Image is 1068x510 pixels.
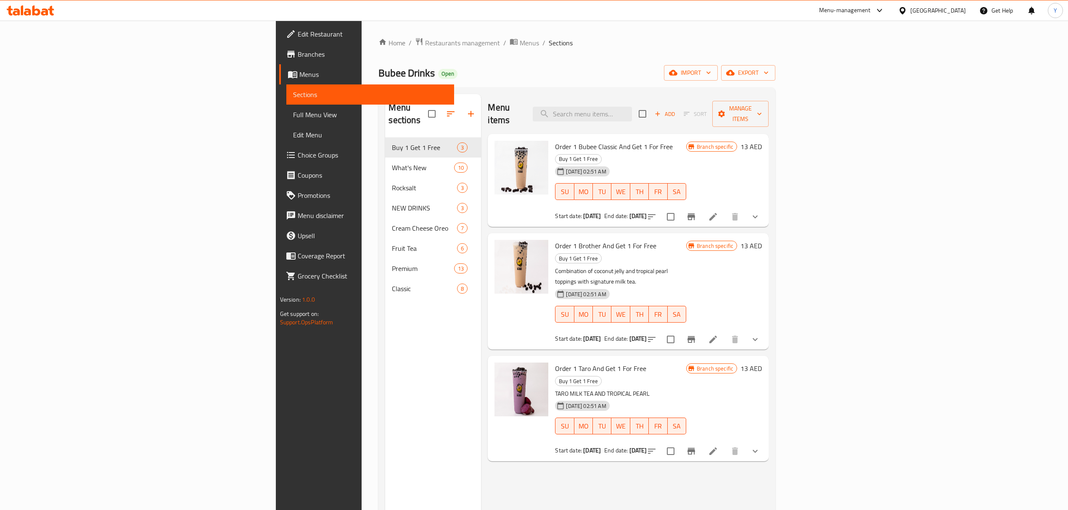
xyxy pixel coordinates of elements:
a: Upsell [279,226,454,246]
span: Branch specific [693,242,737,250]
button: MO [574,183,593,200]
b: [DATE] [629,445,647,456]
span: SU [559,420,571,432]
div: items [457,183,468,193]
span: Promotions [298,190,447,200]
button: Add section [461,104,481,124]
span: NEW DRINKS [392,203,457,213]
p: Combination of coconut jelly and tropical pearl toppings with signature milk tea. [555,266,686,287]
div: Classic8 [385,279,481,299]
span: Version: [280,294,301,305]
button: WE [611,418,630,434]
span: 3 [457,184,467,192]
span: Buy 1 Get 1 Free [555,376,601,386]
div: Buy 1 Get 1 Free [555,376,602,386]
button: sort-choices [642,329,662,350]
span: Cream Cheese Oreo [392,223,457,233]
span: 13 [455,265,467,273]
span: FR [652,420,664,432]
div: Buy 1 Get 1 Free3 [385,137,481,158]
span: Classic [392,284,457,294]
a: Grocery Checklist [279,266,454,286]
a: Choice Groups [279,145,454,165]
span: FR [652,308,664,321]
button: FR [649,306,667,323]
button: FR [649,183,667,200]
span: TU [596,420,608,432]
button: SU [555,183,574,200]
svg: Show Choices [750,334,760,344]
div: Buy 1 Get 1 Free [392,142,457,152]
button: WE [611,183,630,200]
span: import [671,68,711,78]
span: Full Menu View [293,110,447,120]
img: Order 1 Taro And Get 1 For Free [494,363,548,416]
b: [DATE] [583,210,601,221]
span: FR [652,186,664,198]
span: What's New [392,163,454,173]
svg: Show Choices [750,446,760,456]
b: [DATE] [583,445,601,456]
svg: Show Choices [750,212,760,222]
button: Branch-specific-item [681,207,701,227]
button: delete [725,207,745,227]
span: Rocksalt [392,183,457,193]
div: items [457,203,468,213]
button: SA [668,306,686,323]
span: TU [596,308,608,321]
a: Menus [279,64,454,84]
span: 8 [457,285,467,293]
button: Manage items [712,101,769,127]
span: Select to update [662,442,679,460]
span: Sort sections [441,104,461,124]
h6: 13 AED [740,141,762,152]
p: TARO MILK TEA AND TROPICAL PEARL [555,389,686,399]
span: 1.0.0 [302,294,315,305]
span: Select section [634,105,651,123]
a: Promotions [279,185,454,205]
span: Fruit Tea [392,243,457,253]
a: Edit menu item [708,446,718,456]
span: SU [559,186,571,198]
button: delete [725,329,745,350]
span: Coupons [298,170,447,180]
span: TH [634,308,645,321]
span: Start date: [555,333,582,344]
span: 10 [455,164,467,172]
span: [DATE] 02:51 AM [563,402,609,410]
div: Rocksalt3 [385,178,481,198]
span: Grocery Checklist [298,271,447,281]
span: TU [596,186,608,198]
span: Order 1 Brother And Get 1 For Free [555,239,656,252]
span: Branches [298,49,447,59]
div: NEW DRINKS3 [385,198,481,218]
span: Branch specific [693,143,737,151]
span: Order 1 Bubee Classic And Get 1 For Free [555,140,673,153]
span: Add item [651,108,678,121]
a: Full Menu View [286,105,454,125]
span: MO [578,308,590,321]
div: items [457,142,468,152]
span: Sections [293,89,447,100]
span: Coverage Report [298,251,447,261]
span: End date: [604,333,628,344]
button: MO [574,306,593,323]
div: items [454,263,468,273]
button: import [664,65,718,81]
span: TH [634,186,645,198]
a: Support.OpsPlatform [280,317,333,328]
span: TH [634,420,645,432]
span: WE [615,308,627,321]
span: Y [1054,6,1057,15]
button: TH [630,418,649,434]
button: MO [574,418,593,434]
a: Sections [286,84,454,105]
button: TH [630,183,649,200]
span: Menus [299,69,447,79]
button: show more [745,441,765,461]
div: Buy 1 Get 1 Free [555,154,602,164]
